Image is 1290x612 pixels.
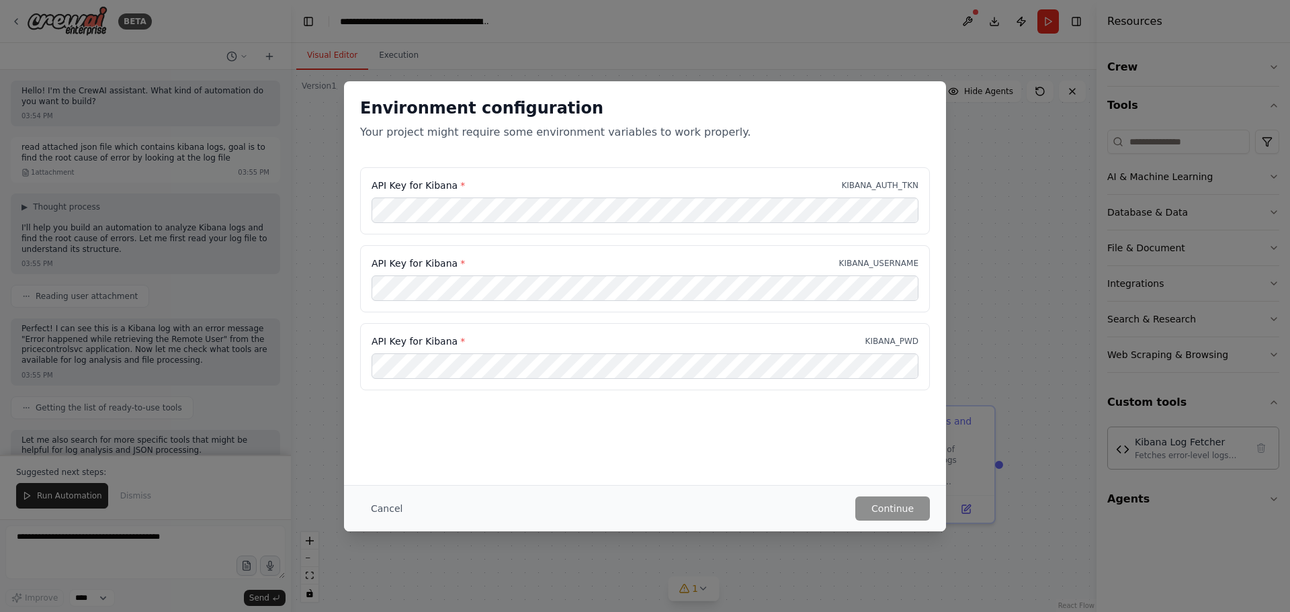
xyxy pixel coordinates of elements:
label: API Key for Kibana [372,179,465,192]
label: API Key for Kibana [372,335,465,348]
p: KIBANA_PWD [865,336,918,347]
p: KIBANA_AUTH_TKN [841,180,918,191]
p: KIBANA_USERNAME [839,258,918,269]
label: API Key for Kibana [372,257,465,270]
button: Cancel [360,496,413,521]
h2: Environment configuration [360,97,930,119]
button: Continue [855,496,930,521]
p: Your project might require some environment variables to work properly. [360,124,930,140]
